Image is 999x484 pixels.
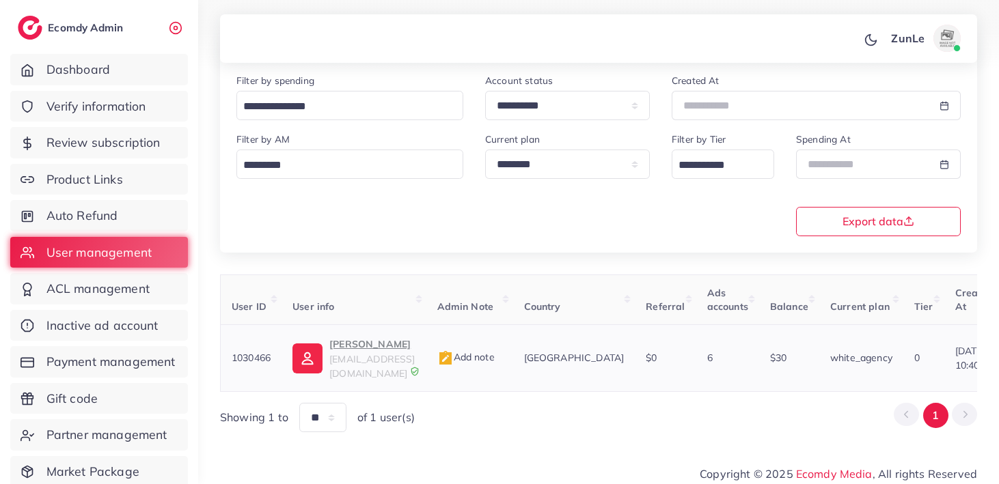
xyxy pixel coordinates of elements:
span: $30 [770,352,786,364]
a: Payment management [10,346,188,378]
span: [EMAIL_ADDRESS][DOMAIN_NAME] [329,353,415,379]
span: 0 [914,352,920,364]
span: white_agency [830,352,892,364]
input: Search for option [674,155,756,176]
span: Inactive ad account [46,317,159,334]
span: Copyright © 2025 [700,466,977,482]
div: Search for option [236,91,463,120]
a: Product Links [10,164,188,195]
a: [PERSON_NAME][EMAIL_ADDRESS][DOMAIN_NAME] [292,336,415,380]
span: Export data [843,216,914,227]
span: Current plan [830,300,890,313]
label: Current plan [485,132,540,146]
span: Auto Refund [46,207,118,225]
a: Auto Refund [10,200,188,231]
span: Balance [770,300,808,313]
span: 6 [707,352,713,364]
span: Partner management [46,426,167,444]
button: Go to page 1 [923,403,948,428]
p: [PERSON_NAME] [329,336,415,352]
a: logoEcomdy Admin [18,16,126,40]
div: Search for option [672,150,774,179]
label: Filter by AM [236,132,290,146]
a: User management [10,237,188,268]
span: Add note [437,351,495,363]
img: 9CAL8B2pu8EFxCJHYAAAAldEVYdGRhdGU6Y3JlYXRlADIwMjItMTItMDlUMDQ6NTg6MzkrMDA6MDBXSlgLAAAAJXRFWHRkYXR... [410,367,420,376]
a: ZunLeavatar [884,25,966,52]
span: of 1 user(s) [357,410,415,425]
span: User management [46,244,152,261]
span: Payment management [46,353,176,371]
span: Review subscription [46,134,161,152]
p: ZunLe [891,30,925,46]
img: admin_note.cdd0b510.svg [437,350,454,367]
input: Search for option [238,155,446,176]
img: ic-user-info.36bf1079.svg [292,343,323,373]
a: Gift code [10,383,188,414]
span: User ID [232,300,266,313]
label: Spending At [796,132,851,146]
span: Market Package [46,463,139,481]
span: , All rights Reserved [873,466,977,482]
span: Country [524,300,561,313]
span: 1030466 [232,352,271,364]
span: Ads accounts [707,287,748,313]
div: Search for option [236,150,463,179]
label: Created At [672,74,720,87]
button: Export data [796,207,961,236]
span: Dashboard [46,61,110,79]
label: Account status [485,74,553,87]
a: Partner management [10,419,188,451]
span: Verify information [46,98,146,115]
a: Verify information [10,91,188,122]
span: Showing 1 to [220,410,288,425]
h2: Ecomdy Admin [48,21,126,34]
label: Filter by Tier [672,132,726,146]
a: Dashboard [10,54,188,85]
span: Gift code [46,390,98,408]
img: logo [18,16,42,40]
span: [GEOGRAPHIC_DATA] [524,352,625,364]
a: Ecomdy Media [796,467,873,481]
span: Tier [914,300,933,313]
input: Search for option [238,96,446,117]
span: Product Links [46,171,123,188]
a: Review subscription [10,127,188,158]
img: avatar [933,25,961,52]
span: Referral [646,300,685,313]
span: User info [292,300,334,313]
label: Filter by spending [236,74,314,87]
span: $0 [646,352,657,364]
a: ACL management [10,273,188,304]
span: Create At [955,287,987,313]
span: Admin Note [437,300,494,313]
span: ACL management [46,280,150,298]
span: [DATE] 10:40:15 [955,344,993,372]
ul: Pagination [894,403,977,428]
a: Inactive ad account [10,310,188,341]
